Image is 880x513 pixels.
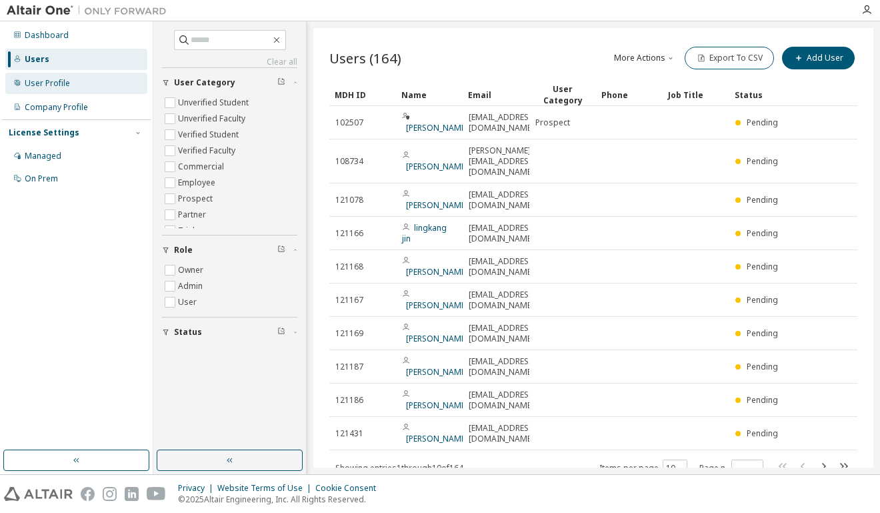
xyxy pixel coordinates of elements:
[747,227,778,239] span: Pending
[406,266,468,278] a: [PERSON_NAME]
[601,84,657,105] div: Phone
[401,84,457,105] div: Name
[178,262,206,278] label: Owner
[174,77,235,88] span: User Category
[406,333,468,344] a: [PERSON_NAME]
[178,175,218,191] label: Employee
[747,394,778,406] span: Pending
[747,294,778,306] span: Pending
[178,191,215,207] label: Prospect
[335,262,363,272] span: 121168
[174,327,202,338] span: Status
[178,159,227,175] label: Commercial
[469,323,536,344] span: [EMAIL_ADDRESS][DOMAIN_NAME]
[469,390,536,411] span: [EMAIL_ADDRESS][DOMAIN_NAME]
[747,194,778,205] span: Pending
[406,400,468,411] a: [PERSON_NAME]
[81,487,95,501] img: facebook.svg
[469,223,536,244] span: [EMAIL_ADDRESS][DOMAIN_NAME]
[25,78,70,89] div: User Profile
[4,487,73,501] img: altair_logo.svg
[25,102,88,113] div: Company Profile
[178,95,251,111] label: Unverified Student
[315,483,384,494] div: Cookie Consent
[335,195,363,205] span: 121078
[25,151,61,161] div: Managed
[162,68,297,97] button: User Category
[747,328,778,339] span: Pending
[174,245,193,255] span: Role
[162,57,297,67] a: Clear all
[469,356,536,378] span: [EMAIL_ADDRESS][DOMAIN_NAME]
[335,362,363,372] span: 121187
[469,423,536,444] span: [EMAIL_ADDRESS][DOMAIN_NAME]
[469,189,536,211] span: [EMAIL_ADDRESS][DOMAIN_NAME]
[468,84,524,105] div: Email
[335,462,463,474] span: Showing entries 1 through 10 of 164
[178,223,197,239] label: Trial
[747,155,778,167] span: Pending
[406,122,468,133] a: [PERSON_NAME]
[747,261,778,272] span: Pending
[685,47,774,69] button: Export To CSV
[535,83,591,106] div: User Category
[9,127,79,138] div: License Settings
[406,300,468,311] a: [PERSON_NAME]
[178,278,205,294] label: Admin
[103,487,117,501] img: instagram.svg
[178,143,238,159] label: Verified Faculty
[406,199,468,211] a: [PERSON_NAME]
[162,318,297,347] button: Status
[277,245,285,255] span: Clear filter
[125,487,139,501] img: linkedin.svg
[277,327,285,338] span: Clear filter
[406,161,468,172] a: [PERSON_NAME]
[668,84,724,105] div: Job Title
[335,428,363,439] span: 121431
[469,112,536,133] span: [EMAIL_ADDRESS][DOMAIN_NAME]
[613,47,677,69] button: More Actions
[7,4,173,17] img: Altair One
[782,47,855,69] button: Add User
[329,49,401,67] span: Users (164)
[666,463,684,474] button: 10
[747,361,778,372] span: Pending
[469,256,536,278] span: [EMAIL_ADDRESS][DOMAIN_NAME]
[162,235,297,265] button: Role
[25,54,49,65] div: Users
[747,117,778,128] span: Pending
[217,483,315,494] div: Website Terms of Use
[469,145,536,177] span: [PERSON_NAME][EMAIL_ADDRESS][DOMAIN_NAME]
[335,395,363,406] span: 121186
[178,127,241,143] label: Verified Student
[335,84,391,105] div: MDH ID
[25,173,58,184] div: On Prem
[335,328,363,339] span: 121169
[277,77,285,88] span: Clear filter
[406,366,468,378] a: [PERSON_NAME]
[599,460,687,477] span: Items per page
[735,84,791,105] div: Status
[335,156,363,167] span: 108734
[699,460,763,477] span: Page n.
[335,295,363,306] span: 121167
[535,117,570,128] span: Prospect
[402,222,447,244] a: lingkang jin
[335,117,363,128] span: 102507
[178,294,199,310] label: User
[147,487,166,501] img: youtube.svg
[747,428,778,439] span: Pending
[178,494,384,505] p: © 2025 Altair Engineering, Inc. All Rights Reserved.
[178,111,248,127] label: Unverified Faculty
[469,290,536,311] span: [EMAIL_ADDRESS][DOMAIN_NAME]
[178,483,217,494] div: Privacy
[25,30,69,41] div: Dashboard
[178,207,209,223] label: Partner
[335,228,363,239] span: 121166
[406,433,468,444] a: [PERSON_NAME]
